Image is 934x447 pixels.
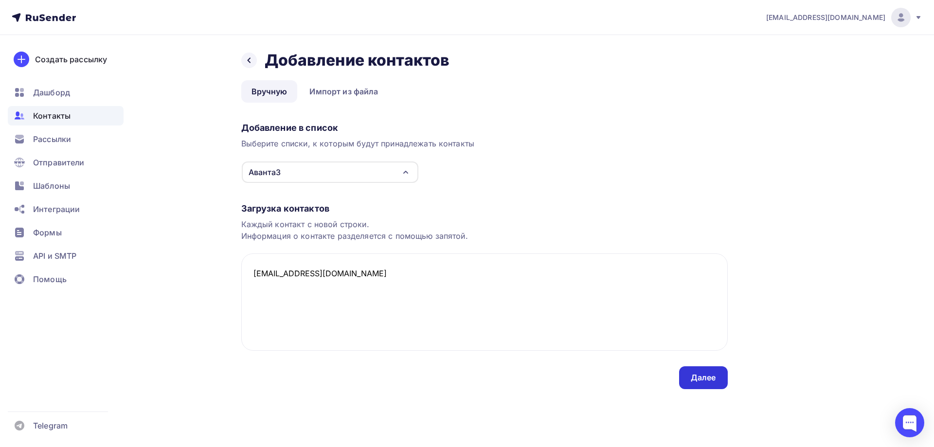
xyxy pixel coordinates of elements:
a: Дашборд [8,83,124,102]
span: Интеграции [33,203,80,215]
a: Рассылки [8,129,124,149]
a: Контакты [8,106,124,125]
span: Формы [33,227,62,238]
span: Telegram [33,420,68,431]
span: API и SMTP [33,250,76,262]
a: [EMAIL_ADDRESS][DOMAIN_NAME] [766,8,922,27]
div: Выберите списки, к которым будут принадлежать контакты [241,138,728,149]
span: Помощь [33,273,67,285]
a: Шаблоны [8,176,124,196]
div: Аванта3 [249,166,281,178]
div: Каждый контакт с новой строки. Информация о контакте разделяется с помощью запятой. [241,218,728,242]
a: Формы [8,223,124,242]
div: Создать рассылку [35,54,107,65]
div: Добавление в список [241,122,728,134]
span: Шаблоны [33,180,70,192]
a: Вручную [241,80,298,103]
h2: Добавление контактов [265,51,450,70]
button: Аванта3 [241,161,419,183]
div: Далее [691,372,716,383]
span: Рассылки [33,133,71,145]
span: [EMAIL_ADDRESS][DOMAIN_NAME] [766,13,885,22]
a: Импорт из файла [299,80,388,103]
span: Контакты [33,110,71,122]
div: Загрузка контактов [241,203,728,215]
span: Дашборд [33,87,70,98]
a: Отправители [8,153,124,172]
span: Отправители [33,157,85,168]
